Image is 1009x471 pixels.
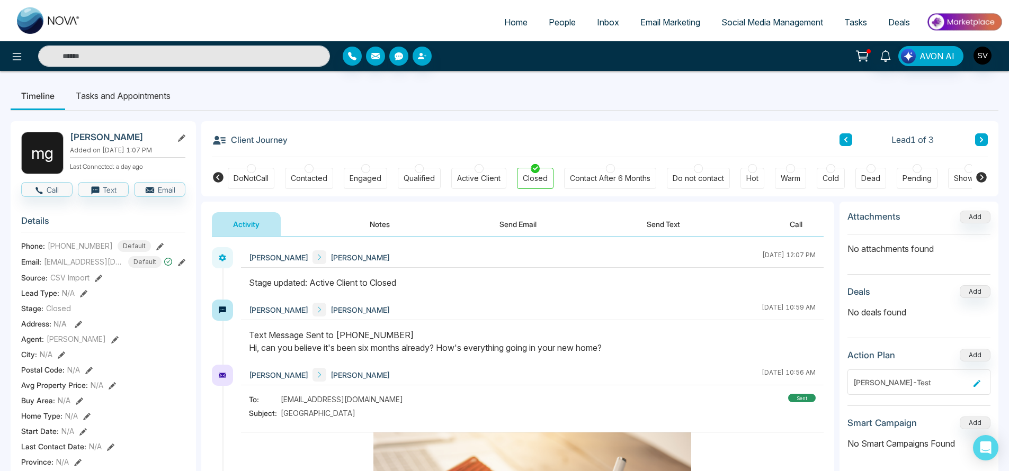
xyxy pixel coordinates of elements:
div: Contact After 6 Months [570,173,650,184]
span: Agent: [21,333,44,345]
span: [PERSON_NAME] [331,252,390,263]
div: Open Intercom Messenger [973,435,998,460]
div: Qualified [404,173,435,184]
div: sent [788,394,816,402]
div: [DATE] 12:07 PM [762,250,816,264]
span: Deals [888,17,910,28]
div: Engaged [350,173,381,184]
div: [DATE] 10:56 AM [762,368,816,382]
span: Avg Property Price : [21,379,88,391]
h3: Details [21,215,185,232]
span: Home Type : [21,410,62,421]
span: [PERSON_NAME] [331,304,390,315]
button: AVON AI [898,46,963,66]
span: [PERSON_NAME] [249,369,308,381]
p: Added on [DATE] 1:07 PM [70,146,185,155]
span: N/A [58,395,70,406]
span: Subject: [249,407,281,419]
div: Dead [861,173,880,184]
span: N/A [40,349,52,360]
div: Showing [954,173,984,184]
span: Closed [46,303,71,314]
span: N/A [67,364,80,375]
div: [PERSON_NAME]-Test [853,377,969,388]
h3: Client Journey [212,132,288,148]
span: [EMAIL_ADDRESS][DOMAIN_NAME] [44,256,123,267]
img: Market-place.gif [926,10,1003,34]
span: [PERSON_NAME] [249,304,308,315]
button: Send Text [626,212,701,236]
a: Email Marketing [630,12,711,32]
h2: [PERSON_NAME] [70,132,168,142]
button: Add [960,349,990,361]
span: [PERSON_NAME] [331,369,390,381]
img: User Avatar [974,47,992,65]
li: Timeline [11,81,65,110]
button: Add [960,416,990,429]
a: Social Media Management [711,12,834,32]
p: Last Connected: a day ago [70,160,185,171]
span: Social Media Management [721,17,823,28]
button: Text [78,182,129,197]
a: People [538,12,586,32]
p: No deals found [847,306,990,319]
img: Lead Flow [901,49,916,64]
span: N/A [65,410,78,421]
span: Default [118,240,151,252]
h3: Smart Campaign [847,418,917,428]
span: Postal Code : [21,364,65,375]
span: N/A [62,287,75,298]
span: Lead 1 of 3 [891,133,934,146]
p: No Smart Campaigns Found [847,437,990,450]
span: Email Marketing [640,17,700,28]
span: [EMAIL_ADDRESS][DOMAIN_NAME] [281,394,403,405]
span: Start Date : [21,425,59,437]
button: Email [134,182,185,197]
button: Call [21,182,73,197]
div: Closed [523,173,548,184]
p: No attachments found [847,234,990,255]
span: [GEOGRAPHIC_DATA] [281,407,355,419]
span: Province : [21,456,53,467]
span: To: [249,394,281,405]
span: Stage: [21,303,43,314]
button: Activity [212,212,281,236]
span: Phone: [21,240,45,251]
button: Notes [349,212,411,236]
span: CSV Import [50,272,90,283]
button: Add [960,285,990,298]
div: Hot [746,173,758,184]
span: [PERSON_NAME] [47,333,106,345]
span: Inbox [597,17,619,28]
div: Cold [823,173,839,184]
button: Call [769,212,824,236]
span: [PHONE_NUMBER] [48,240,113,251]
img: Nova CRM Logo [17,7,81,34]
span: Lead Type: [21,287,59,298]
div: Pending [903,173,932,184]
div: Contacted [291,173,327,184]
span: Tasks [844,17,867,28]
span: City : [21,349,37,360]
div: [DATE] 10:59 AM [762,303,816,316]
span: Home [504,17,528,28]
span: N/A [91,379,103,391]
button: Send Email [478,212,558,236]
h3: Attachments [847,211,900,222]
span: Add [960,212,990,221]
a: Inbox [586,12,630,32]
span: AVON AI [919,50,954,62]
h3: Action Plan [847,350,895,360]
a: Home [494,12,538,32]
li: Tasks and Appointments [65,81,181,110]
div: Active Client [457,173,501,184]
span: [PERSON_NAME] [249,252,308,263]
div: DoNotCall [234,173,269,184]
span: Source: [21,272,48,283]
span: N/A [89,441,102,452]
h3: Deals [847,286,870,297]
div: Warm [781,173,800,184]
span: Default [128,256,162,268]
span: Address: [21,318,67,329]
a: Deals [878,12,921,32]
